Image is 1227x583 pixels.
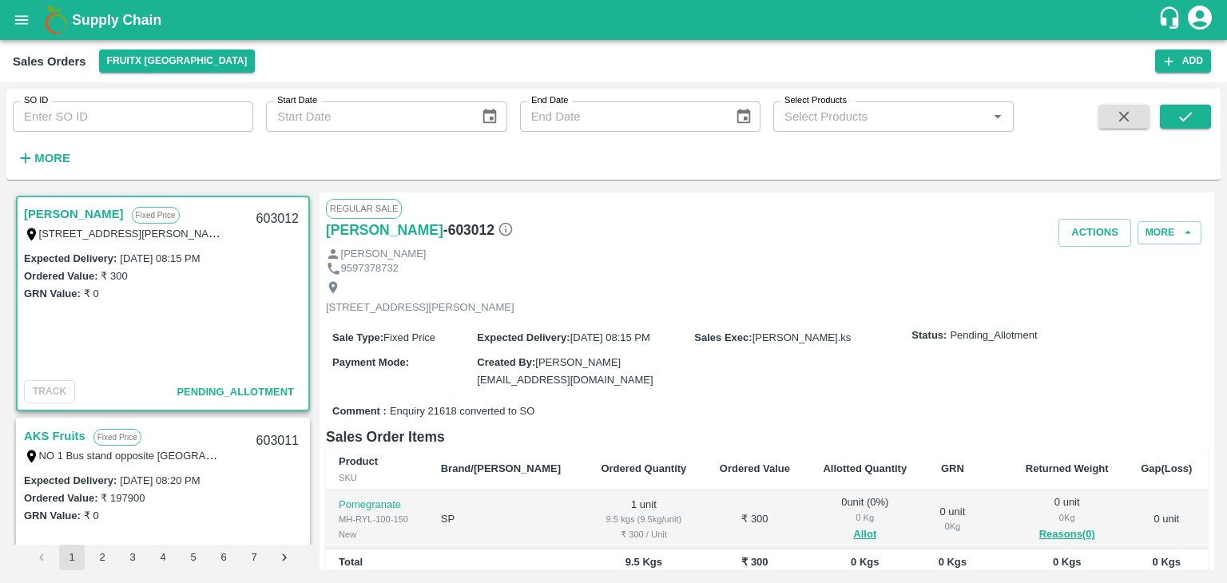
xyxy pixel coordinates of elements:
[332,356,409,368] label: Payment Mode :
[277,94,317,107] label: Start Date
[24,510,81,522] label: GRN Value:
[1053,556,1081,568] b: 0 Kgs
[24,204,124,224] a: [PERSON_NAME]
[326,219,443,241] a: [PERSON_NAME]
[40,4,72,36] img: logo
[120,545,145,570] button: Go to page 3
[1026,462,1109,474] b: Returned Weight
[24,492,97,504] label: Ordered Value:
[84,288,99,299] label: ₹ 0
[936,519,968,533] div: 0 Kg
[39,227,228,240] label: [STREET_ADDRESS][PERSON_NAME]
[272,545,297,570] button: Go to next page
[24,426,85,446] a: AKS Fruits
[819,510,911,525] div: 0 Kg
[441,462,561,474] b: Brand/[PERSON_NAME]
[24,288,81,299] label: GRN Value:
[597,527,690,541] div: ₹ 300 / Unit
[13,51,86,72] div: Sales Orders
[1138,221,1201,244] button: More
[72,12,161,28] b: Supply Chain
[24,94,48,107] label: SO ID
[752,331,852,343] span: [PERSON_NAME].ks
[784,94,847,107] label: Select Products
[341,261,399,276] p: 9597378732
[13,101,253,132] input: Enter SO ID
[1153,556,1181,568] b: 0 Kgs
[1126,490,1208,549] td: 0 unit
[601,462,686,474] b: Ordered Quantity
[120,252,200,264] label: [DATE] 08:15 PM
[851,556,879,568] b: 0 Kgs
[177,386,294,398] span: Pending_Allotment
[101,270,127,282] label: ₹ 300
[326,199,402,218] span: Regular Sale
[326,426,1208,448] h6: Sales Order Items
[428,490,585,549] td: SP
[89,545,115,570] button: Go to page 2
[266,101,468,132] input: Start Date
[1158,6,1185,34] div: customer-support
[339,512,415,526] div: MH-RYL-100-150
[339,455,378,467] b: Product
[819,495,911,543] div: 0 unit ( 0 %)
[1022,510,1113,525] div: 0 Kg
[3,2,40,38] button: open drawer
[987,106,1008,127] button: Open
[241,545,267,570] button: Go to page 7
[1022,525,1113,544] button: Reasons(0)
[339,498,415,513] p: Pomegranate
[853,525,876,544] button: Allot
[101,492,145,504] label: ₹ 197900
[1155,50,1211,73] button: Add
[570,331,650,343] span: [DATE] 08:15 PM
[778,106,983,127] input: Select Products
[247,200,308,238] div: 603012
[332,404,387,419] label: Comment :
[120,474,200,486] label: [DATE] 08:20 PM
[584,490,703,549] td: 1 unit
[383,331,435,343] span: Fixed Price
[332,331,383,343] label: Sale Type :
[520,101,722,132] input: End Date
[211,545,236,570] button: Go to page 6
[13,145,74,172] button: More
[477,331,570,343] label: Expected Delivery :
[390,404,534,419] span: Enquiry 21618 converted to SO
[24,252,117,264] label: Expected Delivery :
[132,207,180,224] p: Fixed Price
[24,270,97,282] label: Ordered Value:
[339,470,415,485] div: SKU
[93,429,141,446] p: Fixed Price
[443,219,514,241] h6: - 603012
[59,545,85,570] button: page 1
[72,9,1158,31] a: Supply Chain
[477,356,535,368] label: Created By :
[475,101,505,132] button: Choose date
[326,300,514,315] p: [STREET_ADDRESS][PERSON_NAME]
[694,331,752,343] label: Sales Exec :
[34,152,70,165] strong: More
[247,422,308,460] div: 603011
[99,50,256,73] button: Select DC
[703,490,806,549] td: ₹ 300
[950,328,1037,343] span: Pending_Allotment
[24,474,117,486] label: Expected Delivery :
[84,510,99,522] label: ₹ 0
[39,449,531,462] label: NO 1 Bus stand opposite [GEOGRAPHIC_DATA] [GEOGRAPHIC_DATA], [GEOGRAPHIC_DATA], 604203
[625,556,662,568] b: 9.5 Kgs
[1022,495,1113,543] div: 0 unit
[26,545,300,570] nav: pagination navigation
[941,462,964,474] b: GRN
[339,556,363,568] b: Total
[597,512,690,526] div: 9.5 kgs (9.5kg/unit)
[339,527,415,541] div: New
[911,328,947,343] label: Status:
[531,94,568,107] label: End Date
[720,462,790,474] b: Ordered Value
[1141,462,1192,474] b: Gap(Loss)
[939,556,967,568] b: 0 Kgs
[181,545,206,570] button: Go to page 5
[729,101,759,132] button: Choose date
